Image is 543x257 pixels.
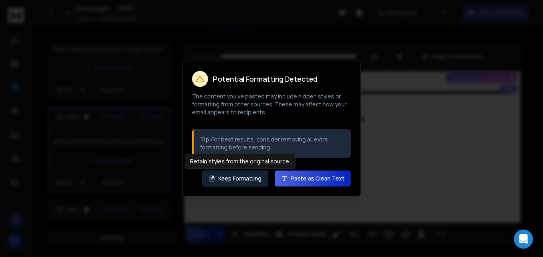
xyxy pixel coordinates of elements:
[514,230,533,249] div: Open Intercom Messenger
[200,135,345,151] p: For best results, consider removing all extra formatting before sending.
[200,135,211,143] strong: Tip:
[213,75,317,82] h2: Potential Formatting Detected
[202,171,268,186] button: Keep Formatting
[192,92,351,116] p: The content you've pasted may include hidden styles or formatting from other sources. These may a...
[185,154,295,169] div: Retain styles from the original source.
[275,171,351,186] button: Paste as Clean Text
